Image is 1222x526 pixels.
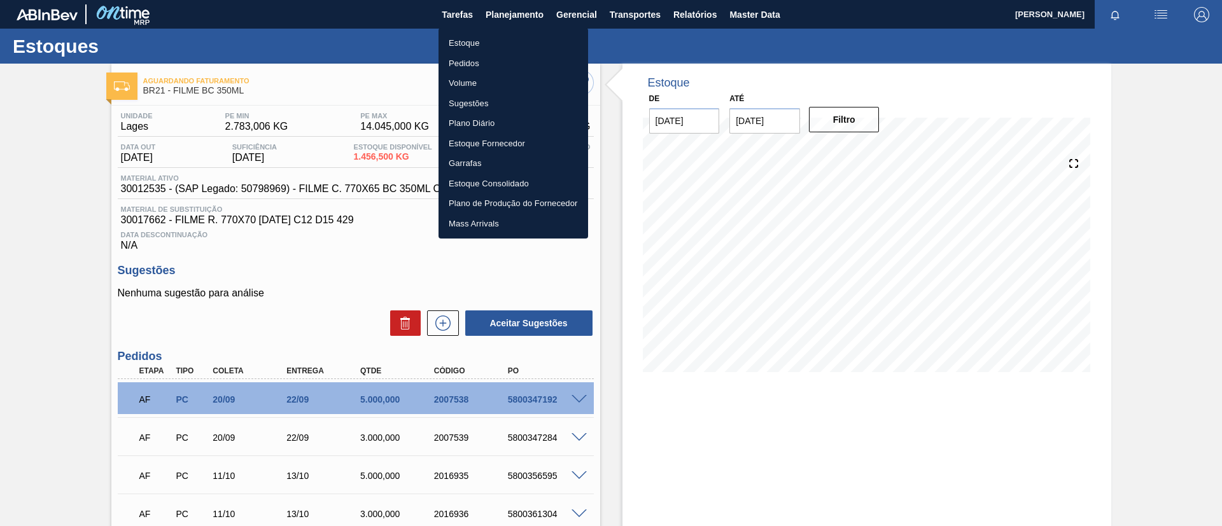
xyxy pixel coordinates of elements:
a: Estoque Consolidado [439,174,588,194]
a: Sugestões [439,93,588,114]
a: Pedidos [439,53,588,74]
a: Estoque [439,33,588,53]
a: Garrafas [439,153,588,174]
a: Estoque Fornecedor [439,134,588,154]
a: Plano Diário [439,113,588,134]
a: Plano de Produção do Fornecedor [439,193,588,214]
a: Mass Arrivals [439,214,588,234]
a: Volume [439,73,588,93]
